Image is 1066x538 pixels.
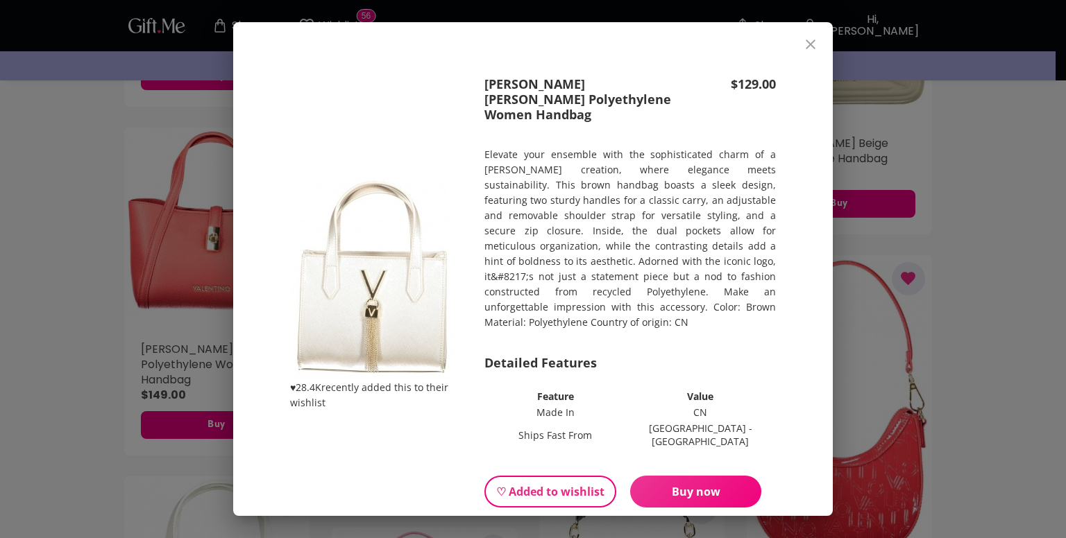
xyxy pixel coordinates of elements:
button: ♡ Added to wishlist [484,476,616,507]
td: CN [626,405,775,419]
p: ♥ 28.4K recently added this to their wishlist [290,380,484,410]
td: [GEOGRAPHIC_DATA] - [GEOGRAPHIC_DATA] [626,421,775,449]
p: Detailed Features [484,355,776,370]
span: Buy now [630,484,761,499]
button: Buy now [630,476,761,507]
th: Feature [486,389,625,403]
p: $ 129.00 [688,76,776,92]
button: close [794,28,827,61]
td: Made In [486,405,625,419]
p: [PERSON_NAME] [PERSON_NAME] Polyethylene Women Handbag [484,76,688,122]
p: Elevate your ensemble with the sophisticated charm of a [PERSON_NAME] creation, where elegance me... [484,147,776,330]
th: Value [626,389,775,403]
span: ♡ Added to wishlist [496,484,604,499]
td: Ships Fast From [486,421,625,449]
img: product image [290,174,454,380]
